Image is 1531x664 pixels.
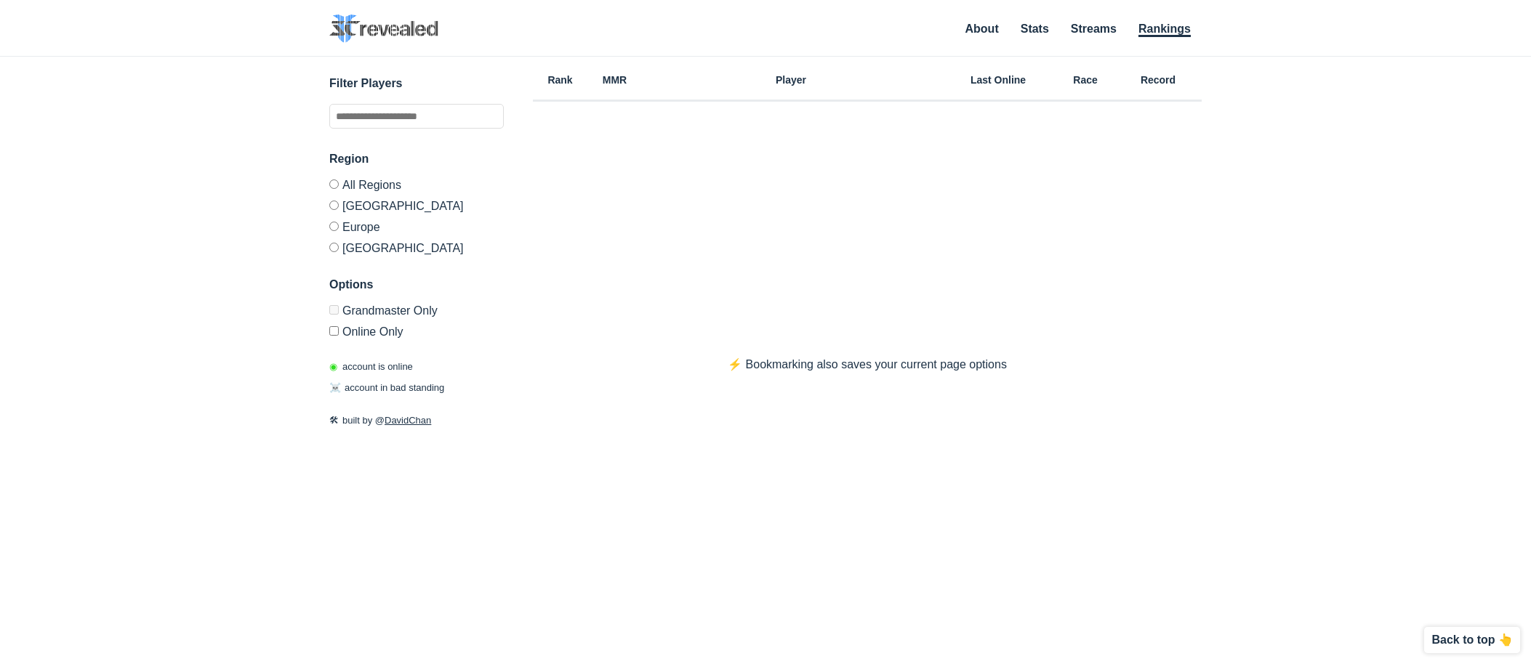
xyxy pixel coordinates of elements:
a: Stats [1021,23,1049,35]
span: ☠️ [329,382,341,393]
input: Online Only [329,326,339,336]
input: [GEOGRAPHIC_DATA] [329,201,339,210]
h6: Last Online [940,75,1056,85]
input: All Regions [329,179,339,189]
h3: Filter Players [329,75,504,92]
a: Streams [1071,23,1117,35]
label: [GEOGRAPHIC_DATA] [329,195,504,216]
h6: Player [642,75,940,85]
p: account in bad standing [329,381,444,395]
span: 🛠 [329,415,339,426]
img: SC2 Revealed [329,15,438,43]
h6: Rank [533,75,587,85]
input: Grandmaster Only [329,305,339,315]
h3: Options [329,276,504,293]
span: ◉ [329,361,337,372]
label: Europe [329,216,504,237]
p: account is online [329,360,413,374]
p: built by @ [329,413,504,428]
input: [GEOGRAPHIC_DATA] [329,243,339,252]
input: Europe [329,222,339,231]
h6: Record [1114,75,1202,85]
a: Rankings [1138,23,1191,37]
p: Back to top 👆 [1431,634,1513,646]
a: DavidChan [385,415,431,426]
a: About [965,23,999,35]
label: Only Show accounts currently in Grandmaster [329,305,504,320]
label: Only show accounts currently laddering [329,320,504,338]
h6: Race [1056,75,1114,85]
label: [GEOGRAPHIC_DATA] [329,237,504,254]
h3: Region [329,150,504,168]
p: ⚡️ Bookmarking also saves your current page options [699,356,1036,373]
h6: MMR [587,75,642,85]
label: All Regions [329,179,504,195]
